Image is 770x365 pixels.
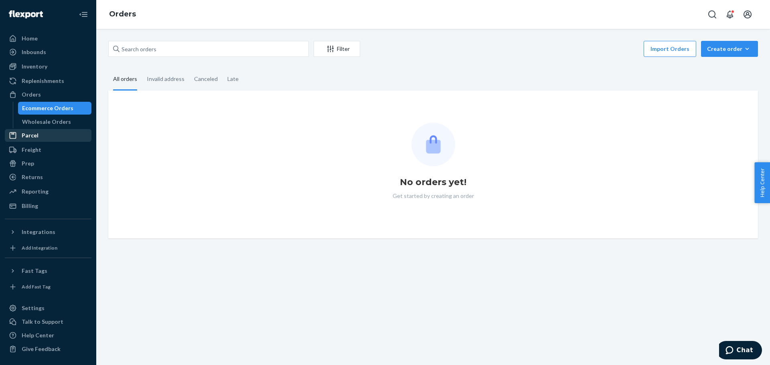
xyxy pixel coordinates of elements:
div: Home [22,34,38,42]
a: Ecommerce Orders [18,102,92,115]
iframe: Opens a widget where you can chat to one of our agents [719,341,762,361]
a: Parcel [5,129,91,142]
div: Parcel [22,131,38,139]
button: Integrations [5,226,91,238]
button: Help Center [754,162,770,203]
a: Orders [109,10,136,18]
button: Import Orders [644,41,696,57]
div: Billing [22,202,38,210]
a: Add Fast Tag [5,280,91,293]
a: Inventory [5,60,91,73]
a: Inbounds [5,46,91,58]
div: Give Feedback [22,345,61,353]
div: Orders [22,91,41,99]
input: Search orders [108,41,309,57]
div: Filter [314,45,360,53]
div: Prep [22,159,34,167]
div: Fast Tags [22,267,47,275]
button: Close Navigation [75,6,91,22]
button: Fast Tags [5,264,91,277]
a: Home [5,32,91,45]
div: Inbounds [22,48,46,56]
button: Open Search Box [704,6,720,22]
div: Inventory [22,63,47,71]
div: Settings [22,304,45,312]
div: Create order [707,45,752,53]
button: Open account menu [740,6,756,22]
a: Replenishments [5,75,91,87]
a: Add Integration [5,242,91,254]
div: Integrations [22,228,55,236]
button: Create order [701,41,758,57]
div: Returns [22,173,43,181]
button: Talk to Support [5,315,91,328]
a: Orders [5,88,91,101]
div: Reporting [22,188,49,196]
a: Wholesale Orders [18,115,92,128]
a: Freight [5,143,91,156]
a: Prep [5,157,91,170]
div: Freight [22,146,41,154]
div: Ecommerce Orders [22,104,73,112]
div: Help Center [22,331,54,339]
div: Add Integration [22,244,57,251]
img: Empty list [411,123,455,166]
div: All orders [113,69,137,91]
button: Open notifications [722,6,738,22]
div: Talk to Support [22,318,63,326]
div: Canceled [194,69,218,89]
img: Flexport logo [9,10,43,18]
div: Wholesale Orders [22,118,71,126]
div: Late [227,69,239,89]
h1: No orders yet! [400,176,466,189]
button: Filter [314,41,360,57]
a: Billing [5,200,91,212]
div: Invalid address [147,69,184,89]
div: Replenishments [22,77,64,85]
p: Get started by creating an order [393,192,474,200]
div: Add Fast Tag [22,283,51,290]
a: Reporting [5,185,91,198]
a: Settings [5,302,91,315]
a: Returns [5,171,91,184]
button: Give Feedback [5,343,91,355]
a: Help Center [5,329,91,342]
ol: breadcrumbs [103,3,142,26]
